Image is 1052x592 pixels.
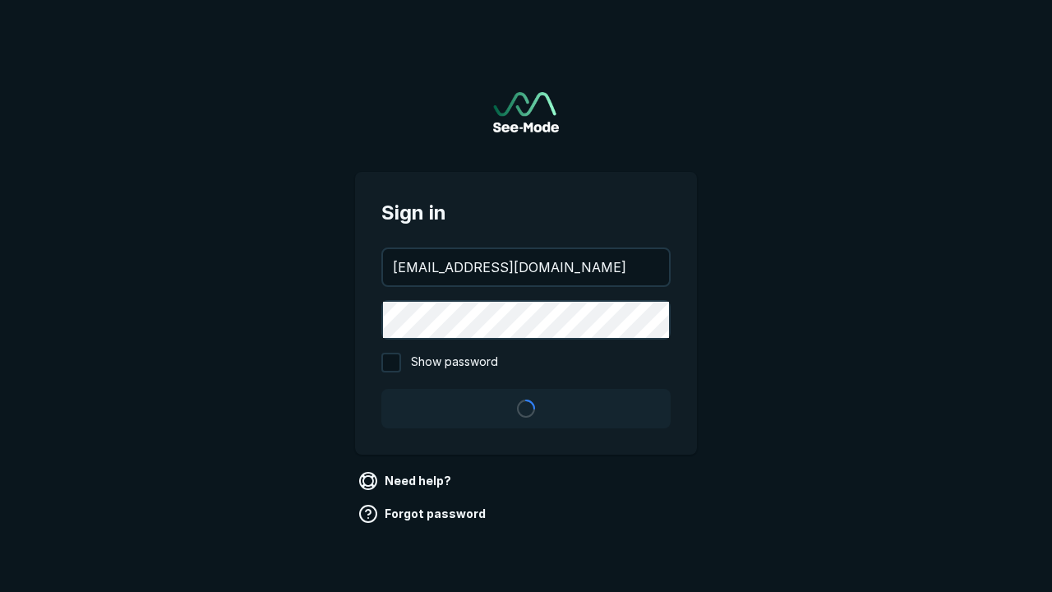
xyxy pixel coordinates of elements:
img: See-Mode Logo [493,92,559,132]
input: your@email.com [383,249,669,285]
a: Go to sign in [493,92,559,132]
a: Forgot password [355,501,492,527]
span: Show password [411,353,498,372]
span: Sign in [381,198,671,228]
a: Need help? [355,468,458,494]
